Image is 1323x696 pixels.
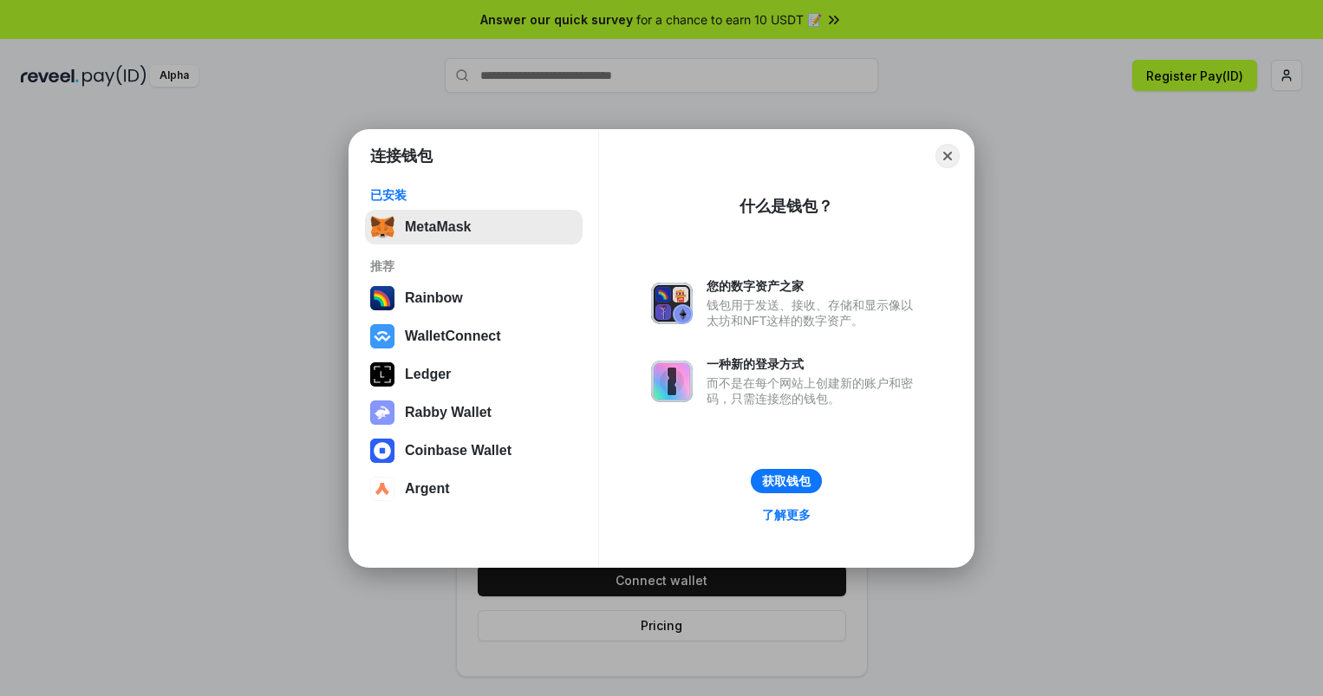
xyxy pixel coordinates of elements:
div: WalletConnect [405,328,501,344]
div: 钱包用于发送、接收、存储和显示像以太坊和NFT这样的数字资产。 [707,297,922,328]
button: Rabby Wallet [365,395,583,430]
img: svg+xml,%3Csvg%20xmlns%3D%22http%3A%2F%2Fwww.w3.org%2F2000%2Fsvg%22%20fill%3D%22none%22%20viewBox... [651,361,693,402]
img: svg+xml,%3Csvg%20width%3D%2228%22%20height%3D%2228%22%20viewBox%3D%220%200%2028%2028%22%20fill%3D... [370,477,394,501]
button: Close [935,144,960,168]
img: svg+xml,%3Csvg%20width%3D%22120%22%20height%3D%22120%22%20viewBox%3D%220%200%20120%20120%22%20fil... [370,286,394,310]
img: svg+xml,%3Csvg%20fill%3D%22none%22%20height%3D%2233%22%20viewBox%3D%220%200%2035%2033%22%20width%... [370,215,394,239]
img: svg+xml,%3Csvg%20width%3D%2228%22%20height%3D%2228%22%20viewBox%3D%220%200%2028%2028%22%20fill%3D... [370,324,394,348]
div: MetaMask [405,219,471,235]
img: svg+xml,%3Csvg%20xmlns%3D%22http%3A%2F%2Fwww.w3.org%2F2000%2Fsvg%22%20fill%3D%22none%22%20viewBox... [651,283,693,324]
button: Argent [365,472,583,506]
a: 了解更多 [752,504,821,526]
button: Coinbase Wallet [365,433,583,468]
div: Rainbow [405,290,463,306]
div: 推荐 [370,258,577,274]
div: Rabby Wallet [405,405,492,420]
div: 一种新的登录方式 [707,356,922,372]
img: svg+xml,%3Csvg%20xmlns%3D%22http%3A%2F%2Fwww.w3.org%2F2000%2Fsvg%22%20fill%3D%22none%22%20viewBox... [370,400,394,425]
div: Coinbase Wallet [405,443,512,459]
div: 已安装 [370,187,577,203]
div: 您的数字资产之家 [707,278,922,294]
button: 获取钱包 [751,469,822,493]
button: MetaMask [365,210,583,244]
div: 了解更多 [762,507,811,523]
h1: 连接钱包 [370,146,433,166]
img: svg+xml,%3Csvg%20width%3D%2228%22%20height%3D%2228%22%20viewBox%3D%220%200%2028%2028%22%20fill%3D... [370,439,394,463]
button: Ledger [365,357,583,392]
div: Ledger [405,367,451,382]
button: Rainbow [365,281,583,315]
div: 获取钱包 [762,473,811,489]
img: svg+xml,%3Csvg%20xmlns%3D%22http%3A%2F%2Fwww.w3.org%2F2000%2Fsvg%22%20width%3D%2228%22%20height%3... [370,362,394,387]
div: Argent [405,481,450,497]
div: 什么是钱包？ [740,196,833,217]
div: 而不是在每个网站上创建新的账户和密码，只需连接您的钱包。 [707,375,922,407]
button: WalletConnect [365,319,583,354]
